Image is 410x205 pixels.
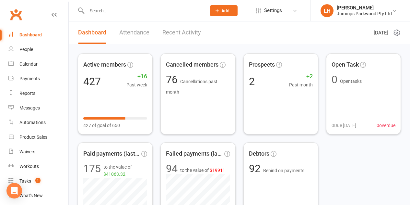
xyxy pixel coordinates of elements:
[166,163,178,174] div: 94
[19,149,35,154] div: Waivers
[332,74,337,85] div: 0
[337,11,392,17] div: Jummps Parkwood Pty Ltd
[210,168,225,173] span: $19911
[83,60,126,70] span: Active members
[126,81,147,88] span: Past week
[289,72,313,81] span: +2
[8,115,68,130] a: Automations
[19,91,35,96] div: Reports
[35,178,41,183] span: 1
[221,8,229,13] span: Add
[180,167,225,174] span: to the value of
[19,135,47,140] div: Product Sales
[289,81,313,88] span: Past month
[8,42,68,57] a: People
[78,21,106,44] a: Dashboard
[210,5,238,16] button: Add
[85,6,202,15] input: Search...
[249,149,269,159] span: Debtors
[19,164,39,169] div: Workouts
[166,60,218,70] span: Cancelled members
[19,61,38,67] div: Calendar
[332,122,356,129] span: 0 Due [DATE]
[83,122,120,129] span: 427 of goal of 650
[83,76,101,87] div: 427
[8,174,68,188] a: Tasks 1
[162,21,201,44] a: Recent Activity
[332,60,359,70] span: Open Task
[83,149,140,159] span: Paid payments (last 7d)
[337,5,392,11] div: [PERSON_NAME]
[119,21,149,44] a: Attendance
[8,101,68,115] a: Messages
[249,60,275,70] span: Prospects
[83,163,101,178] div: 175
[19,105,40,110] div: Messages
[377,122,395,129] span: 0 overdue
[264,3,282,18] span: Settings
[19,178,31,184] div: Tasks
[8,57,68,71] a: Calendar
[19,193,43,198] div: What's New
[8,159,68,174] a: Workouts
[340,79,362,84] span: Open tasks
[126,72,147,81] span: +16
[19,47,33,52] div: People
[103,172,125,177] span: $41063.32
[166,79,217,95] span: Cancellations past month
[374,29,388,37] span: [DATE]
[6,183,22,199] div: Open Intercom Messenger
[19,120,46,125] div: Automations
[166,149,223,159] span: Failed payments (last 30d)
[19,76,40,81] div: Payments
[8,188,68,203] a: What's New
[8,28,68,42] a: Dashboard
[8,6,24,23] a: Clubworx
[103,163,147,178] span: to the value of
[8,130,68,145] a: Product Sales
[166,73,180,86] span: 76
[19,32,42,37] div: Dashboard
[249,76,255,87] div: 2
[321,4,334,17] div: LH
[263,168,304,173] span: Behind on payments
[249,162,263,175] span: 92
[8,86,68,101] a: Reports
[8,145,68,159] a: Waivers
[8,71,68,86] a: Payments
